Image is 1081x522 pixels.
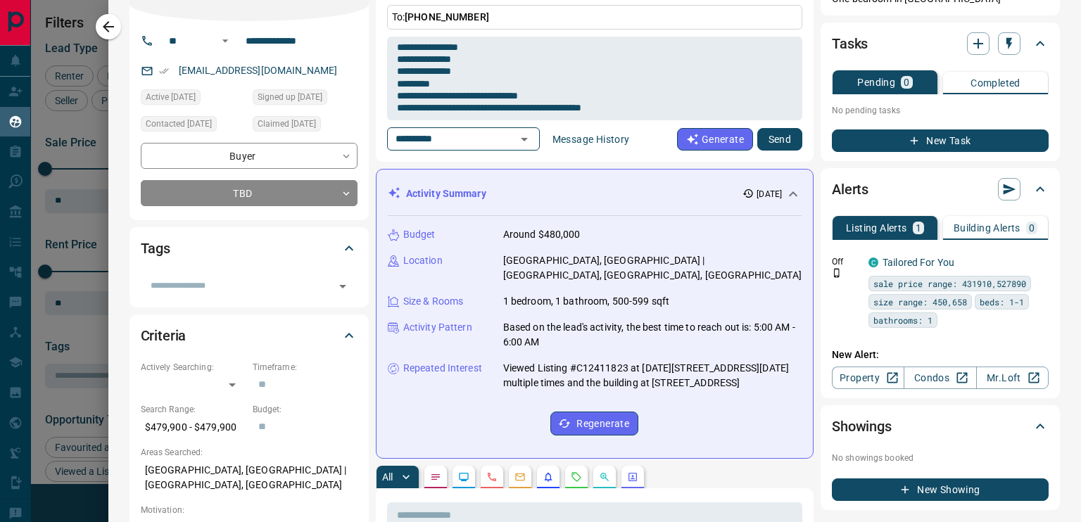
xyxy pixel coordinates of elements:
p: To: [387,5,802,30]
div: Sat Oct 11 2025 [253,116,358,136]
p: Actively Searching: [141,361,246,374]
span: Active [DATE] [146,90,196,104]
a: Condos [904,367,976,389]
a: Property [832,367,904,389]
p: All [382,472,393,482]
p: Location [403,253,443,268]
p: Budget: [253,403,358,416]
button: Send [757,128,802,151]
p: Size & Rooms [403,294,464,309]
p: 0 [1029,223,1035,233]
p: Motivation: [141,504,358,516]
p: Based on the lead's activity, the best time to reach out is: 5:00 AM - 6:00 AM [503,320,802,350]
span: [PHONE_NUMBER] [405,11,489,23]
svg: Emails [514,471,526,483]
p: Timeframe: [253,361,358,374]
p: Listing Alerts [846,223,907,233]
p: No showings booked [832,452,1049,464]
span: Contacted [DATE] [146,117,212,131]
h2: Alerts [832,178,868,200]
div: Activity Summary[DATE] [388,181,802,207]
a: [EMAIL_ADDRESS][DOMAIN_NAME] [179,65,338,76]
svg: Agent Actions [627,471,638,483]
svg: Listing Alerts [543,471,554,483]
div: Buyer [141,143,358,169]
p: Building Alerts [954,223,1020,233]
p: 0 [904,77,909,87]
p: Activity Pattern [403,320,472,335]
div: Sat Oct 11 2025 [141,116,246,136]
p: Completed [971,78,1020,88]
p: No pending tasks [832,100,1049,121]
div: Sat Oct 11 2025 [253,89,358,109]
span: beds: 1-1 [980,295,1024,309]
p: [DATE] [757,188,782,200]
p: Activity Summary [406,186,486,201]
p: Search Range: [141,403,246,416]
div: condos.ca [868,257,878,267]
div: TBD [141,180,358,206]
span: size range: 450,658 [873,295,967,309]
button: Regenerate [550,412,638,435]
svg: Opportunities [599,471,610,483]
h2: Tags [141,237,170,260]
span: Signed up [DATE] [258,90,322,104]
p: 1 bedroom, 1 bathroom, 500-599 sqft [503,294,670,309]
div: Criteria [141,319,358,352]
h2: Tasks [832,32,868,55]
span: bathrooms: 1 [873,313,933,327]
button: Open [217,32,234,49]
button: Open [333,276,353,296]
svg: Notes [430,471,441,483]
p: Budget [403,227,436,242]
div: Alerts [832,172,1049,206]
p: Around $480,000 [503,227,581,242]
button: New Task [832,129,1049,152]
svg: Lead Browsing Activity [458,471,469,483]
svg: Email Verified [159,66,169,76]
div: Showings [832,409,1049,443]
p: Off [832,255,860,268]
div: Tasks [832,27,1049,61]
p: New Alert: [832,348,1049,362]
svg: Calls [486,471,498,483]
p: Repeated Interest [403,361,482,376]
p: [GEOGRAPHIC_DATA], [GEOGRAPHIC_DATA] | [GEOGRAPHIC_DATA], [GEOGRAPHIC_DATA] [141,459,358,497]
a: Mr.Loft [976,367,1049,389]
a: Tailored For You [883,257,954,268]
span: Claimed [DATE] [258,117,316,131]
p: 1 [916,223,921,233]
p: Areas Searched: [141,446,358,459]
p: Pending [857,77,895,87]
div: Sat Oct 11 2025 [141,89,246,109]
p: Viewed Listing #C12411823 at [DATE][STREET_ADDRESS][DATE] multiple times and the building at [STR... [503,361,802,390]
h2: Criteria [141,324,187,347]
button: Open [514,129,534,149]
svg: Push Notification Only [832,268,842,278]
span: sale price range: 431910,527890 [873,276,1026,291]
button: New Showing [832,478,1049,501]
svg: Requests [571,471,582,483]
p: [GEOGRAPHIC_DATA], [GEOGRAPHIC_DATA] | [GEOGRAPHIC_DATA], [GEOGRAPHIC_DATA], [GEOGRAPHIC_DATA] [503,253,802,283]
button: Generate [677,128,753,151]
p: $479,900 - $479,900 [141,416,246,439]
button: Message History [544,128,638,151]
div: Tags [141,231,358,265]
h2: Showings [832,415,892,438]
